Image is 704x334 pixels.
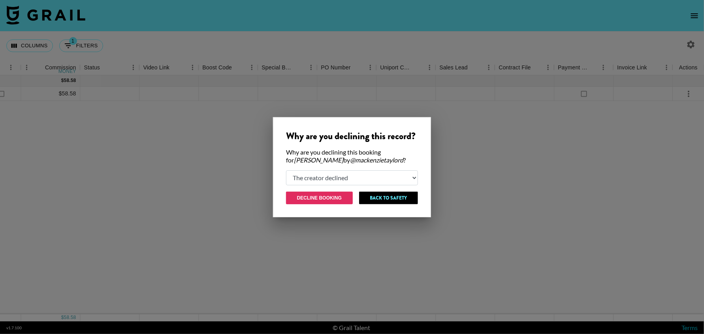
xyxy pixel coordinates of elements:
em: [PERSON_NAME] [294,156,343,164]
em: @ mackenzietaylord [350,156,403,164]
div: Why are you declining this record? [286,130,418,142]
button: Decline Booking [286,192,353,204]
div: Why are you declining this booking for by ? [286,148,418,164]
button: Back to Safety [359,192,418,204]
